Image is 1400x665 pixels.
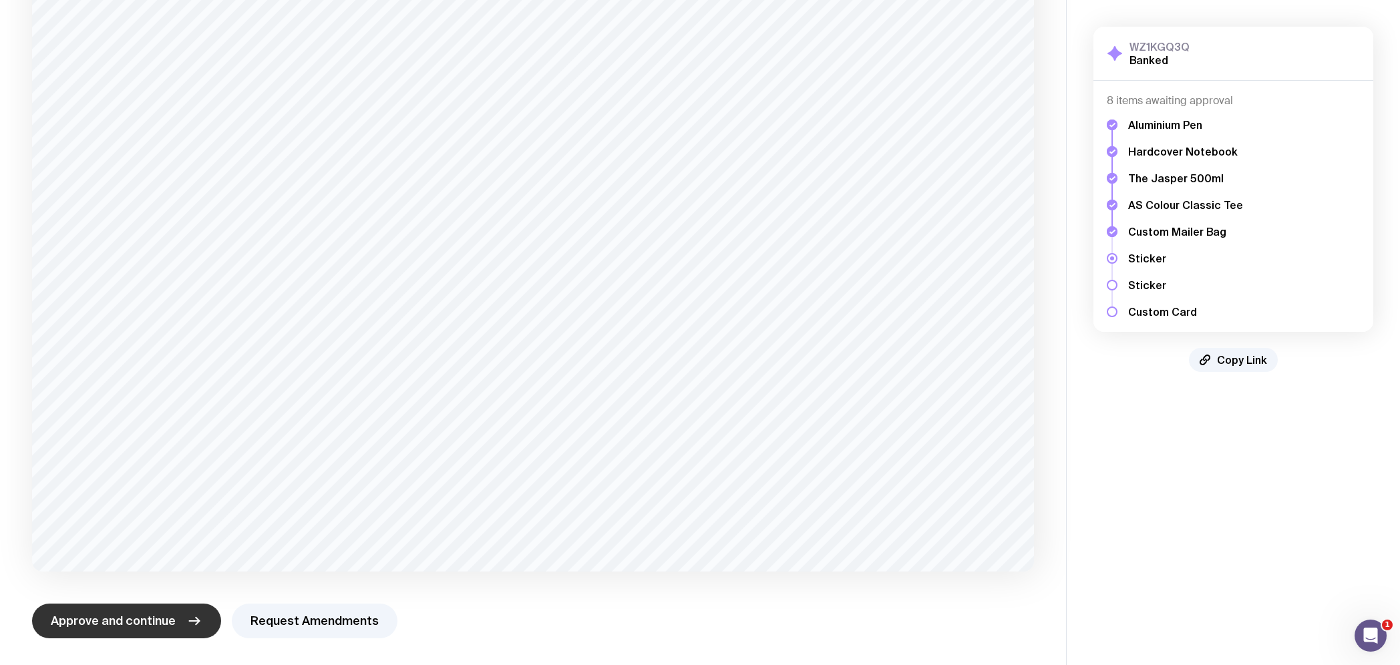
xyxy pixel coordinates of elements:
[1128,252,1243,265] h5: Sticker
[1355,620,1387,652] iframe: Intercom live chat
[1128,198,1243,212] h5: AS Colour Classic Tee
[1129,40,1190,53] h3: WZ1KGQ3Q
[1382,620,1393,630] span: 1
[1217,353,1267,367] span: Copy Link
[1189,348,1278,372] button: Copy Link
[1128,145,1243,158] h5: Hardcover Notebook
[1128,305,1243,318] h5: Custom Card
[1128,225,1243,238] h5: Custom Mailer Bag
[1129,53,1190,67] h2: Banked
[51,613,176,629] span: Approve and continue
[32,604,221,638] button: Approve and continue
[1128,172,1243,185] h5: The Jasper 500ml
[232,604,397,638] button: Request Amendments
[1128,118,1243,132] h5: Aluminium Pen
[1107,94,1360,107] h4: 8 items awaiting approval
[1128,278,1243,292] h5: Sticker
